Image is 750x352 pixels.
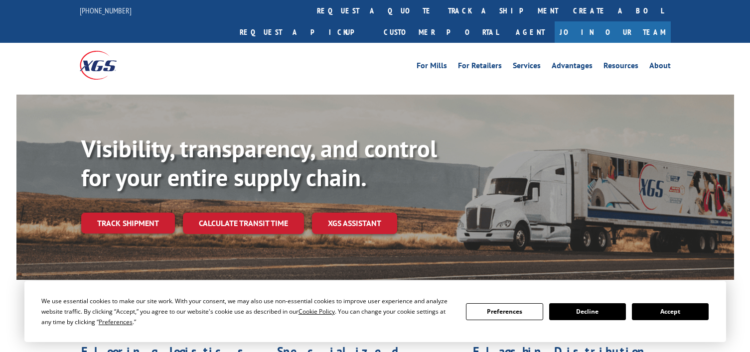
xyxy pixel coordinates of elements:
[376,21,506,43] a: Customer Portal
[24,281,726,342] div: Cookie Consent Prompt
[183,213,304,234] a: Calculate transit time
[458,62,502,73] a: For Retailers
[549,303,626,320] button: Decline
[81,213,175,234] a: Track shipment
[299,307,335,316] span: Cookie Policy
[466,303,543,320] button: Preferences
[99,318,133,326] span: Preferences
[81,133,437,193] b: Visibility, transparency, and control for your entire supply chain.
[41,296,454,327] div: We use essential cookies to make our site work. With your consent, we may also use non-essential ...
[232,21,376,43] a: Request a pickup
[312,213,397,234] a: XGS ASSISTANT
[555,21,671,43] a: Join Our Team
[552,62,593,73] a: Advantages
[513,62,541,73] a: Services
[649,62,671,73] a: About
[80,5,132,15] a: [PHONE_NUMBER]
[506,21,555,43] a: Agent
[417,62,447,73] a: For Mills
[632,303,709,320] button: Accept
[603,62,638,73] a: Resources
